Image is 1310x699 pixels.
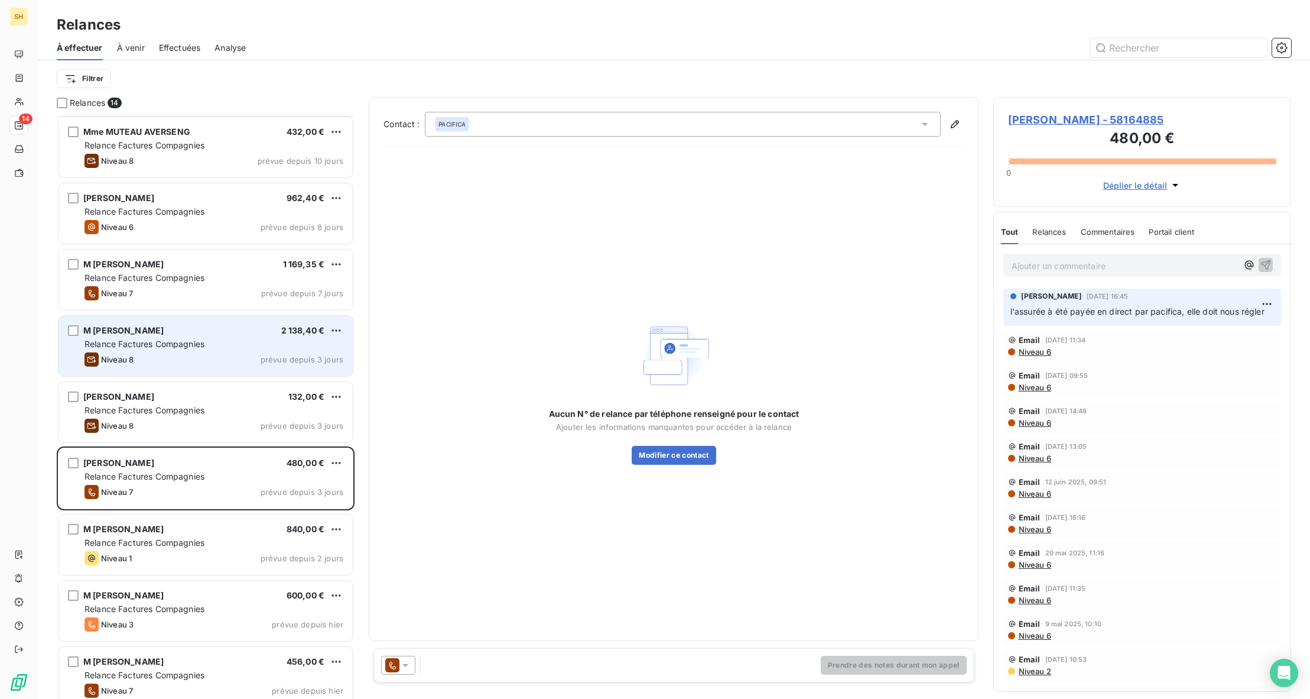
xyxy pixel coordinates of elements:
[83,127,190,137] span: Mme MUTEAU AVERSENG
[83,193,154,203] span: [PERSON_NAME]
[272,686,343,695] span: prévue depuis hier
[1006,168,1011,177] span: 0
[1045,514,1086,521] span: [DATE] 16:16
[159,42,201,54] span: Effectuées
[101,156,134,166] span: Niveau 8
[1019,619,1041,629] span: Email
[83,458,154,468] span: [PERSON_NAME]
[83,259,164,269] span: M [PERSON_NAME]
[1001,227,1019,237] span: Tout
[101,620,134,629] span: Niveau 3
[261,487,343,497] span: prévue depuis 3 jours
[288,391,324,402] span: 132,00 €
[1018,489,1051,499] span: Niveau 6
[287,656,324,666] span: 456,00 €
[258,156,343,166] span: prévue depuis 10 jours
[287,590,324,600] span: 600,00 €
[1045,585,1086,592] span: [DATE] 11:35
[1270,659,1298,687] div: Open Intercom Messenger
[1019,371,1041,380] span: Email
[101,222,134,232] span: Niveau 6
[632,446,716,465] button: Modifier ce contact
[1045,478,1107,486] span: 12 juin 2025, 09:51
[1019,335,1041,345] span: Email
[1018,560,1051,569] span: Niveau 6
[1045,407,1087,415] span: [DATE] 14:48
[261,355,343,364] span: prévue depuis 3 jours
[57,14,121,35] h3: Relances
[1019,406,1041,416] span: Email
[1090,38,1267,57] input: Rechercher
[1019,655,1041,664] span: Email
[1032,227,1066,237] span: Relances
[1087,293,1129,300] span: [DATE] 16:45
[636,318,711,394] img: Empty state
[1021,291,1082,302] span: [PERSON_NAME]
[57,69,111,88] button: Filtrer
[1045,620,1102,627] span: 9 mai 2025, 10:10
[70,97,105,109] span: Relances
[101,289,133,298] span: Niveau 7
[1019,477,1041,487] span: Email
[1019,513,1041,522] span: Email
[1045,336,1086,344] span: [DATE] 11:34
[1019,548,1041,558] span: Email
[383,118,425,130] label: Contact :
[108,98,121,108] span: 14
[1103,179,1168,192] span: Déplier le détail
[261,554,343,563] span: prévue depuis 2 jours
[1045,549,1105,556] span: 20 mai 2025, 11:16
[1008,128,1276,151] h3: 480,00 €
[84,273,204,283] span: Relance Factures Compagnies
[549,408,799,420] span: Aucun N° de relance par téléphone renseigné pour le contact
[84,206,204,216] span: Relance Factures Compagnies
[83,325,164,335] span: M [PERSON_NAME]
[84,604,204,614] span: Relance Factures Compagnies
[281,325,325,335] span: 2 138,40 €
[1018,418,1051,428] span: Niveau 6
[287,127,324,137] span: 432,00 €
[261,222,343,232] span: prévue depuis 8 jours
[9,7,28,26] div: SH
[287,458,324,468] span: 480,00 €
[1018,596,1051,605] span: Niveau 6
[101,686,133,695] span: Niveau 7
[84,140,204,150] span: Relance Factures Compagnies
[101,487,133,497] span: Niveau 7
[101,355,134,364] span: Niveau 8
[1019,442,1041,451] span: Email
[261,421,343,431] span: prévue depuis 3 jours
[19,114,32,124] span: 14
[83,656,164,666] span: M [PERSON_NAME]
[1045,691,1085,698] span: [DATE] 10:17
[83,391,154,402] span: [PERSON_NAME]
[1019,584,1041,593] span: Email
[214,42,246,54] span: Analyse
[84,339,204,349] span: Relance Factures Compagnies
[287,524,324,534] span: 840,00 €
[1008,112,1276,128] span: [PERSON_NAME] - 58164885
[272,620,343,629] span: prévue depuis hier
[57,116,355,699] div: grid
[1018,347,1051,357] span: Niveau 6
[84,405,204,415] span: Relance Factures Compagnies
[9,116,28,135] a: 14
[283,259,325,269] span: 1 169,35 €
[84,670,204,680] span: Relance Factures Compagnies
[9,673,28,692] img: Logo LeanPay
[1045,372,1088,379] span: [DATE] 09:55
[1149,227,1194,237] span: Portail client
[1100,179,1185,192] button: Déplier le détail
[1081,227,1135,237] span: Commentaires
[57,42,103,54] span: À effectuer
[84,471,204,481] span: Relance Factures Compagnies
[261,289,343,298] span: prévue depuis 7 jours
[821,656,967,675] button: Prendre des notes durant mon appel
[1018,666,1051,676] span: Niveau 2
[83,590,164,600] span: M [PERSON_NAME]
[1045,656,1087,663] span: [DATE] 10:53
[101,421,134,431] span: Niveau 8
[438,120,466,128] span: PACIFICA
[1045,443,1087,450] span: [DATE] 13:05
[101,554,132,563] span: Niveau 1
